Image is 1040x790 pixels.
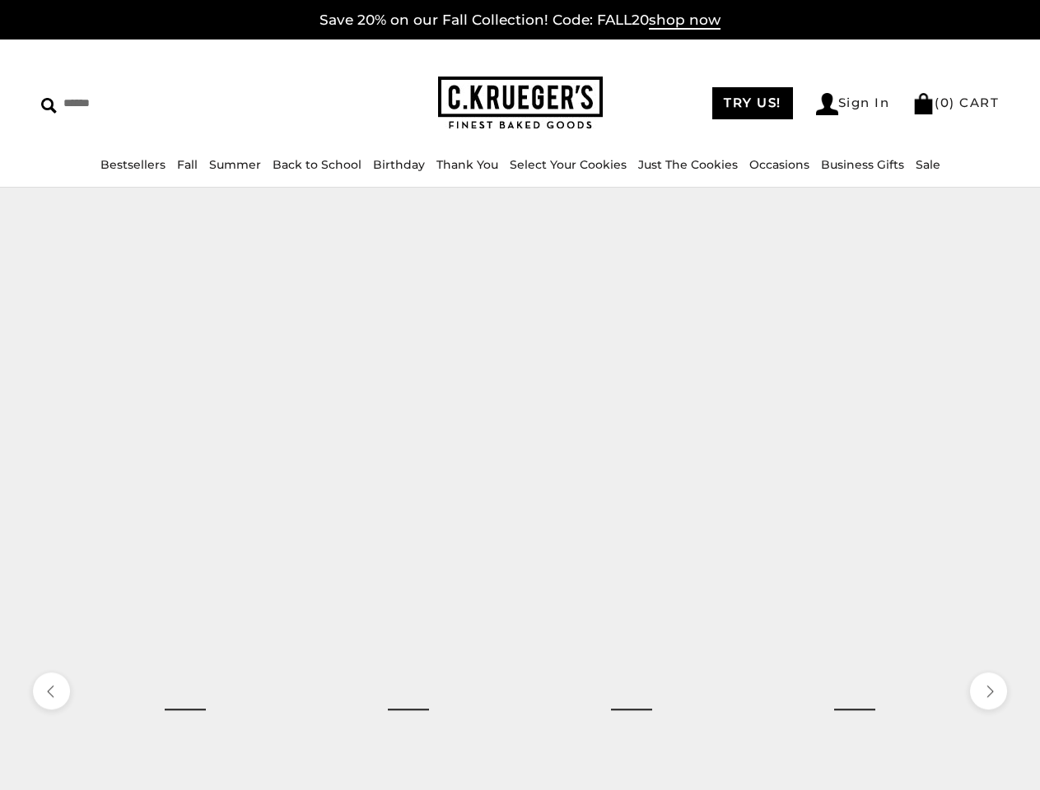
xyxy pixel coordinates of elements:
[912,95,999,110] a: (0) CART
[816,93,838,115] img: Account
[41,98,57,114] img: Search
[438,77,603,130] img: C.KRUEGER'S
[177,157,198,172] a: Fall
[373,157,425,172] a: Birthday
[436,157,498,172] a: Thank You
[816,93,890,115] a: Sign In
[912,93,935,114] img: Bag
[209,157,261,172] a: Summer
[41,91,260,116] input: Search
[712,87,793,119] a: TRY US!
[970,673,1007,710] button: next
[319,12,721,30] a: Save 20% on our Fall Collection! Code: FALL20shop now
[100,157,166,172] a: Bestsellers
[638,157,738,172] a: Just The Cookies
[916,157,940,172] a: Sale
[33,673,70,710] button: previous
[649,12,721,30] span: shop now
[749,157,809,172] a: Occasions
[510,157,627,172] a: Select Your Cookies
[821,157,904,172] a: Business Gifts
[940,95,950,110] span: 0
[273,157,361,172] a: Back to School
